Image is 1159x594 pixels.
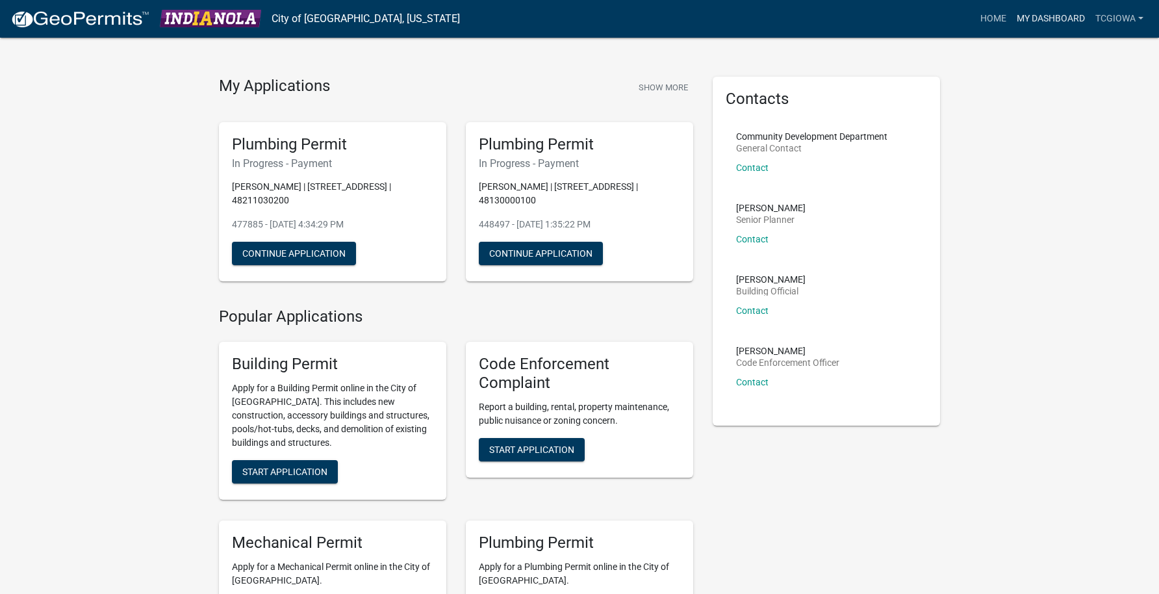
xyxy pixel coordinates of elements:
[232,242,356,265] button: Continue Application
[736,287,806,296] p: Building Official
[736,377,769,387] a: Contact
[736,358,839,367] p: Code Enforcement Officer
[272,8,460,30] a: City of [GEOGRAPHIC_DATA], [US_STATE]
[232,381,433,450] p: Apply for a Building Permit online in the City of [GEOGRAPHIC_DATA]. This includes new constructi...
[479,355,680,393] h5: Code Enforcement Complaint
[160,10,261,27] img: City of Indianola, Iowa
[633,77,693,98] button: Show More
[736,346,839,355] p: [PERSON_NAME]
[219,307,693,326] h4: Popular Applications
[479,438,585,461] button: Start Application
[1090,6,1149,31] a: TcgIowa
[479,157,680,170] h6: In Progress - Payment
[479,180,680,207] p: [PERSON_NAME] | [STREET_ADDRESS] | 48130000100
[736,144,887,153] p: General Contact
[489,444,574,454] span: Start Application
[232,135,433,154] h5: Plumbing Permit
[736,275,806,284] p: [PERSON_NAME]
[736,234,769,244] a: Contact
[736,203,806,213] p: [PERSON_NAME]
[736,132,887,141] p: Community Development Department
[975,6,1012,31] a: Home
[479,534,680,552] h5: Plumbing Permit
[232,560,433,588] p: Apply for a Mechanical Permit online in the City of [GEOGRAPHIC_DATA].
[479,560,680,588] p: Apply for a Plumbing Permit online in the City of [GEOGRAPHIC_DATA].
[232,460,338,484] button: Start Application
[479,242,603,265] button: Continue Application
[232,180,433,207] p: [PERSON_NAME] | [STREET_ADDRESS] | 48211030200
[479,400,680,428] p: Report a building, rental, property maintenance, public nuisance or zoning concern.
[1012,6,1090,31] a: My Dashboard
[232,218,433,231] p: 477885 - [DATE] 4:34:29 PM
[219,77,330,96] h4: My Applications
[479,135,680,154] h5: Plumbing Permit
[736,162,769,173] a: Contact
[736,215,806,224] p: Senior Planner
[232,355,433,374] h5: Building Permit
[242,467,327,477] span: Start Application
[726,90,927,109] h5: Contacts
[232,157,433,170] h6: In Progress - Payment
[232,534,433,552] h5: Mechanical Permit
[479,218,680,231] p: 448497 - [DATE] 1:35:22 PM
[736,305,769,316] a: Contact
